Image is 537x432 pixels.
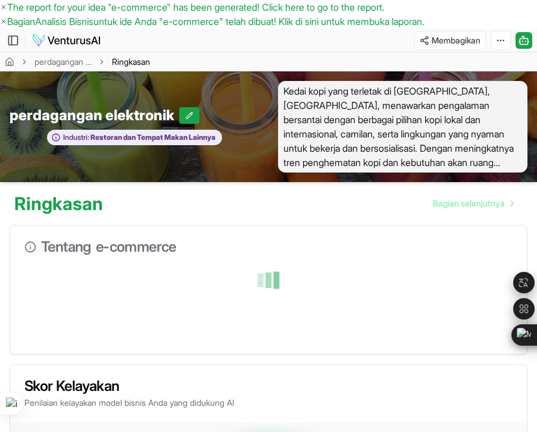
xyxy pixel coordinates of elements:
a: Buka halaman berikutnya [423,192,523,215]
span: e-commerce [111,1,167,13]
a: perdagangan elektronik [35,56,92,68]
font: Penilaian kelayakan model bisnis Anda yang didukung AI [24,397,234,408]
font: Skor Kelayakan [24,377,120,395]
font: e-commerce [96,238,176,255]
font: Restoran dan Tempat Makan Lainnya [90,133,216,142]
font: Bagian selanjutnya [433,198,505,208]
font: e-commerce [163,15,219,27]
font: Industri: [63,133,89,142]
font: untuk ide Anda " [93,15,163,27]
font: perdagangan elektronik [35,57,122,67]
span: The report for your idea " " has been generated! Click here to go to the report. [7,1,385,13]
font: Tentang [41,238,91,255]
a: BagianAnalisis Bisnisuntuk ide Anda "e-commerce" telah dibuat! Klik di sini untuk membuka laporan. [7,15,424,27]
a: The report for your idea "e-commerce" has been generated! Click here to go to the report. [7,1,385,13]
nav: paginasi [423,192,523,215]
img: logo [32,33,101,48]
font: Analisis Bisnis [35,15,93,27]
font: " telah dibuat! Klik di sini untuk membuka laporan. [219,15,424,27]
font: Membagikan [432,35,480,45]
span: Ringkasan [112,56,150,68]
font: Ringkasan [14,193,103,214]
font: Bagian [7,15,35,27]
nav: remah roti [5,56,150,68]
font: Kedai kopi yang terletak di [GEOGRAPHIC_DATA], [GEOGRAPHIC_DATA], menawarkan pengalaman bersantai... [283,85,514,226]
button: Membagikan [414,31,486,50]
font: Ringkasan [112,57,150,67]
font: perdagangan elektronik [10,107,174,124]
button: Industri:Restoran dan Tempat Makan Lainnya [47,130,222,146]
